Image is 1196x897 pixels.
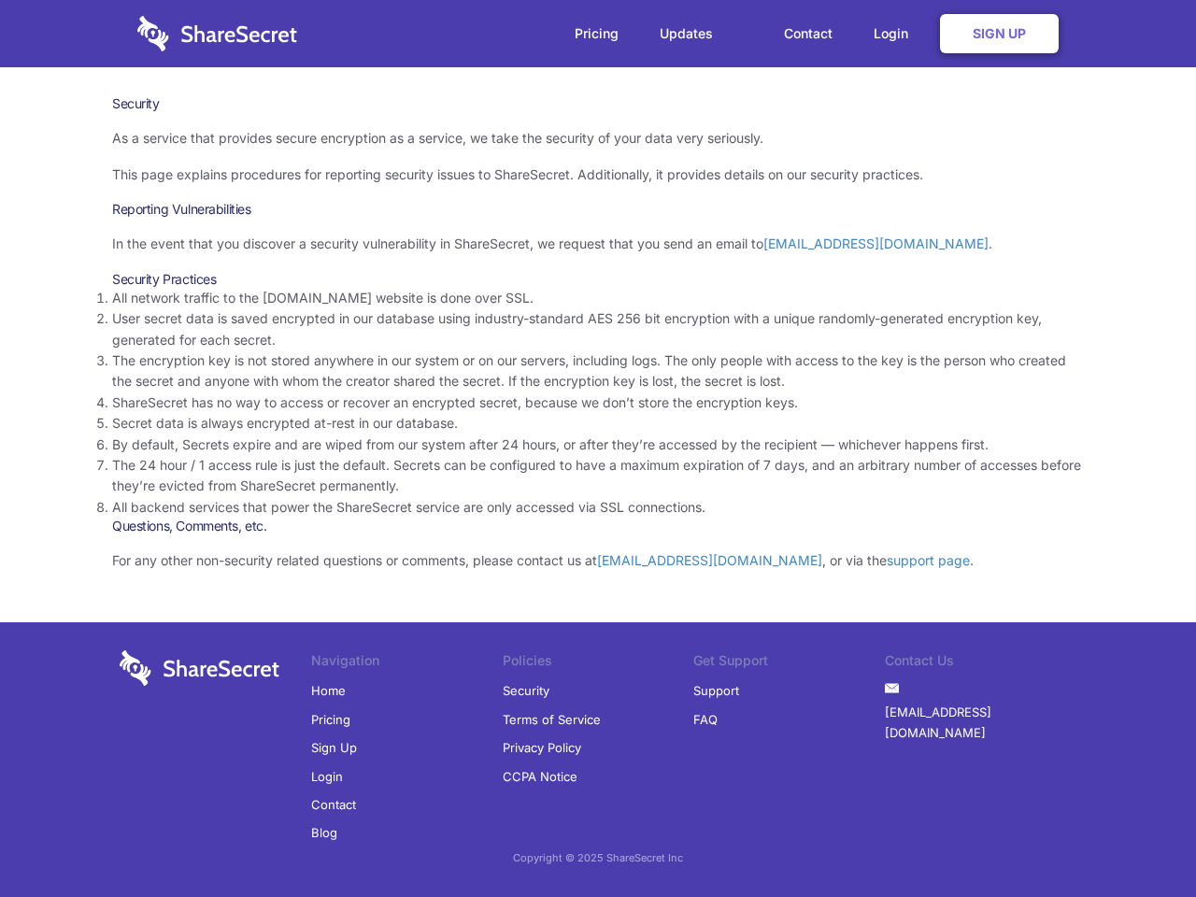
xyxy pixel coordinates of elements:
[885,650,1076,676] li: Contact Us
[311,819,337,847] a: Blog
[311,733,357,762] a: Sign Up
[112,392,1084,413] li: ShareSecret has no way to access or recover an encrypted secret, because we don’t store the encry...
[112,350,1084,392] li: The encryption key is not stored anywhere in our system or on our servers, including logs. The on...
[887,552,970,568] a: support page
[112,434,1084,455] li: By default, Secrets expire and are wiped from our system after 24 hours, or after they’re accesse...
[112,308,1084,350] li: User secret data is saved encrypted in our database using industry-standard AES 256 bit encryptio...
[311,705,350,733] a: Pricing
[112,95,1084,112] h1: Security
[765,5,851,63] a: Contact
[855,5,936,63] a: Login
[763,235,989,251] a: [EMAIL_ADDRESS][DOMAIN_NAME]
[693,650,885,676] li: Get Support
[112,128,1084,149] p: As a service that provides secure encryption as a service, we take the security of your data very...
[940,14,1059,53] a: Sign Up
[556,5,637,63] a: Pricing
[112,518,1084,534] h3: Questions, Comments, etc.
[112,271,1084,288] h3: Security Practices
[112,234,1084,254] p: In the event that you discover a security vulnerability in ShareSecret, we request that you send ...
[112,201,1084,218] h3: Reporting Vulnerabilities
[311,676,346,705] a: Home
[503,733,581,762] a: Privacy Policy
[120,650,279,686] img: logo-wordmark-white-trans-d4663122ce5f474addd5e946df7df03e33cb6a1c49d2221995e7729f52c070b2.svg
[311,762,343,790] a: Login
[693,705,718,733] a: FAQ
[597,552,822,568] a: [EMAIL_ADDRESS][DOMAIN_NAME]
[112,288,1084,308] li: All network traffic to the [DOMAIN_NAME] website is done over SSL.
[503,676,549,705] a: Security
[112,164,1084,185] p: This page explains procedures for reporting security issues to ShareSecret. Additionally, it prov...
[311,650,503,676] li: Navigation
[885,698,1076,747] a: [EMAIL_ADDRESS][DOMAIN_NAME]
[503,705,601,733] a: Terms of Service
[112,497,1084,518] li: All backend services that power the ShareSecret service are only accessed via SSL connections.
[503,762,577,790] a: CCPA Notice
[112,550,1084,571] p: For any other non-security related questions or comments, please contact us at , or via the .
[311,790,356,819] a: Contact
[112,455,1084,497] li: The 24 hour / 1 access rule is just the default. Secrets can be configured to have a maximum expi...
[693,676,739,705] a: Support
[137,16,297,51] img: logo-wordmark-white-trans-d4663122ce5f474addd5e946df7df03e33cb6a1c49d2221995e7729f52c070b2.svg
[112,413,1084,434] li: Secret data is always encrypted at-rest in our database.
[503,650,694,676] li: Policies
